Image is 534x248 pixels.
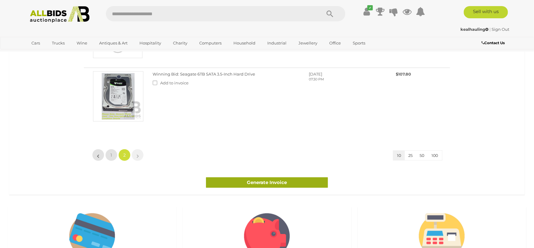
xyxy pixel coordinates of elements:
span: 50 [420,153,424,158]
span: 1 [111,152,112,158]
a: Cars [27,38,44,48]
span: 2 [123,152,126,158]
img: Winning Bid: Seagate 6TB SATA 3.5-Inch Hard Drive [93,71,143,122]
a: Industrial [263,38,290,48]
a: Jewellery [294,38,321,48]
button: 100 [428,151,442,160]
a: [GEOGRAPHIC_DATA] [27,48,79,58]
button: 25 [405,151,416,160]
a: Sell with us [464,6,508,18]
a: 2 [118,149,131,161]
a: Winning Bid: Seagate 6TB SATA 3.5-Inch Hard Drive [153,72,255,76]
span: [DATE] [309,72,322,76]
b: Contact Us [482,41,505,45]
button: 50 [416,151,428,160]
a: « [92,149,104,161]
i: ✔ [367,5,373,10]
a: Contact Us [482,40,507,46]
p: 07:30 PM [309,77,366,82]
button: Search [315,6,345,21]
span: 10 [397,153,401,158]
a: ✔ [362,6,371,17]
a: Trucks [48,38,69,48]
a: Charity [169,38,191,48]
a: Sign Out [492,27,510,32]
span: Add to invoice [160,80,189,85]
a: Computers [195,38,226,48]
img: Allbids.com.au [27,6,93,23]
a: Antiques & Art [95,38,132,48]
a: Office [325,38,345,48]
span: 100 [431,153,438,158]
a: 1 [105,149,117,161]
span: | [490,27,491,32]
span: $107.80 [396,72,411,76]
a: Wine [73,38,91,48]
button: 10 [393,151,405,160]
a: » [132,149,144,161]
a: Sports [349,38,369,48]
span: 25 [408,153,413,158]
a: Generate Invoice [206,177,328,188]
a: Household [229,38,259,48]
a: Hospitality [135,38,165,48]
a: kealhauling [461,27,490,32]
